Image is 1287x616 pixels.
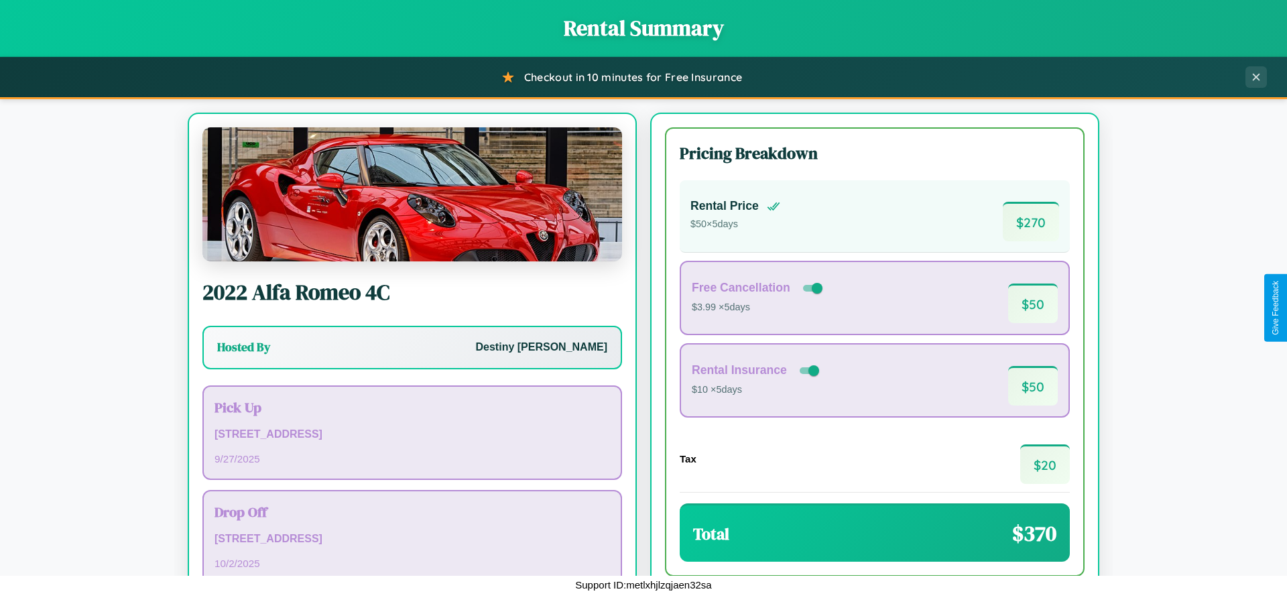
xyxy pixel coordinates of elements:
h4: Free Cancellation [692,281,790,295]
span: $ 50 [1008,284,1058,323]
h4: Tax [680,453,696,465]
p: $3.99 × 5 days [692,299,825,316]
h3: Pick Up [214,397,610,417]
div: Give Feedback [1271,281,1280,335]
p: [STREET_ADDRESS] [214,530,610,549]
img: Alfa Romeo 4C [202,127,622,261]
h3: Pricing Breakdown [680,142,1070,164]
h4: Rental Insurance [692,363,787,377]
p: Support ID: metlxhjlzqjaen32sa [575,576,711,594]
span: $ 50 [1008,366,1058,406]
h1: Rental Summary [13,13,1274,43]
p: $10 × 5 days [692,381,822,399]
p: $ 50 × 5 days [690,216,780,233]
span: $ 20 [1020,444,1070,484]
h3: Hosted By [217,339,270,355]
span: Checkout in 10 minutes for Free Insurance [524,70,742,84]
h3: Drop Off [214,502,610,521]
h3: Total [693,523,729,545]
p: Destiny [PERSON_NAME] [476,338,607,357]
p: 10 / 2 / 2025 [214,554,610,572]
p: 9 / 27 / 2025 [214,450,610,468]
p: [STREET_ADDRESS] [214,425,610,444]
span: $ 370 [1012,519,1056,548]
span: $ 270 [1003,202,1059,241]
h4: Rental Price [690,199,759,213]
h2: 2022 Alfa Romeo 4C [202,278,622,307]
